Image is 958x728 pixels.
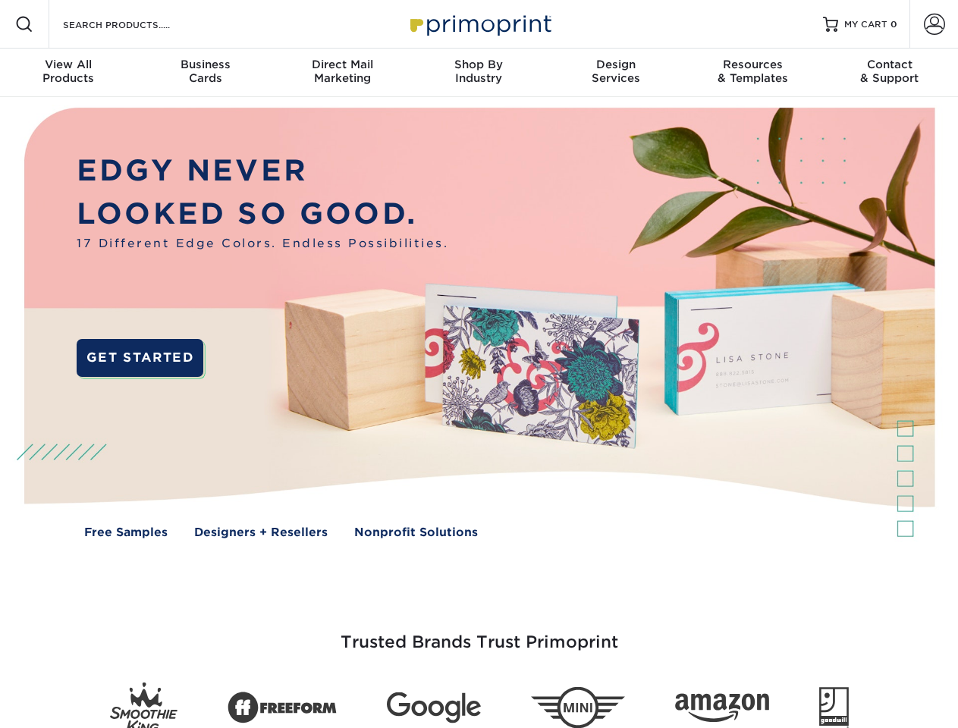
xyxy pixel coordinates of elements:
span: Design [548,58,684,71]
span: 17 Different Edge Colors. Endless Possibilities. [77,235,448,253]
input: SEARCH PRODUCTS..... [61,15,209,33]
p: LOOKED SO GOOD. [77,193,448,236]
a: Designers + Resellers [194,524,328,541]
p: EDGY NEVER [77,149,448,193]
span: Direct Mail [274,58,410,71]
a: Free Samples [84,524,168,541]
img: Google [387,692,481,723]
img: Amazon [675,694,769,723]
span: Shop By [410,58,547,71]
div: Services [548,58,684,85]
span: Contact [821,58,958,71]
div: Marketing [274,58,410,85]
a: BusinessCards [137,49,273,97]
div: Cards [137,58,273,85]
span: Resources [684,58,821,71]
span: MY CART [844,18,887,31]
div: & Support [821,58,958,85]
div: Industry [410,58,547,85]
a: GET STARTED [77,339,203,377]
img: Goodwill [819,687,849,728]
span: Business [137,58,273,71]
h3: Trusted Brands Trust Primoprint [36,596,923,670]
img: Primoprint [404,8,555,40]
a: Nonprofit Solutions [354,524,478,541]
a: Resources& Templates [684,49,821,97]
a: DesignServices [548,49,684,97]
div: & Templates [684,58,821,85]
a: Contact& Support [821,49,958,97]
span: 0 [890,19,897,30]
a: Shop ByIndustry [410,49,547,97]
a: Direct MailMarketing [274,49,410,97]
